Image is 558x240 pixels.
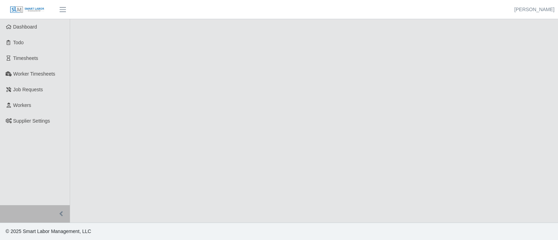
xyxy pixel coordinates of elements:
span: Workers [13,102,31,108]
span: Dashboard [13,24,37,30]
span: © 2025 Smart Labor Management, LLC [6,229,91,234]
span: Job Requests [13,87,43,92]
span: Todo [13,40,24,45]
a: [PERSON_NAME] [514,6,555,13]
span: Supplier Settings [13,118,50,124]
img: SLM Logo [10,6,45,14]
span: Timesheets [13,55,38,61]
span: Worker Timesheets [13,71,55,77]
